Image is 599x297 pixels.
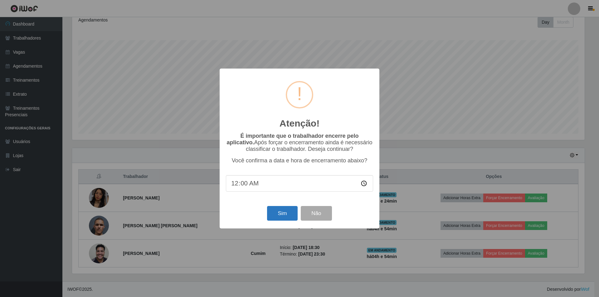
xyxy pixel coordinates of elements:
[226,133,358,146] b: É importante que o trabalhador encerre pelo aplicativo.
[226,133,373,152] p: Após forçar o encerramento ainda é necessário classificar o trabalhador. Deseja continuar?
[267,206,297,221] button: Sim
[301,206,332,221] button: Não
[280,118,319,129] h2: Atenção!
[226,157,373,164] p: Você confirma a data e hora de encerramento abaixo?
